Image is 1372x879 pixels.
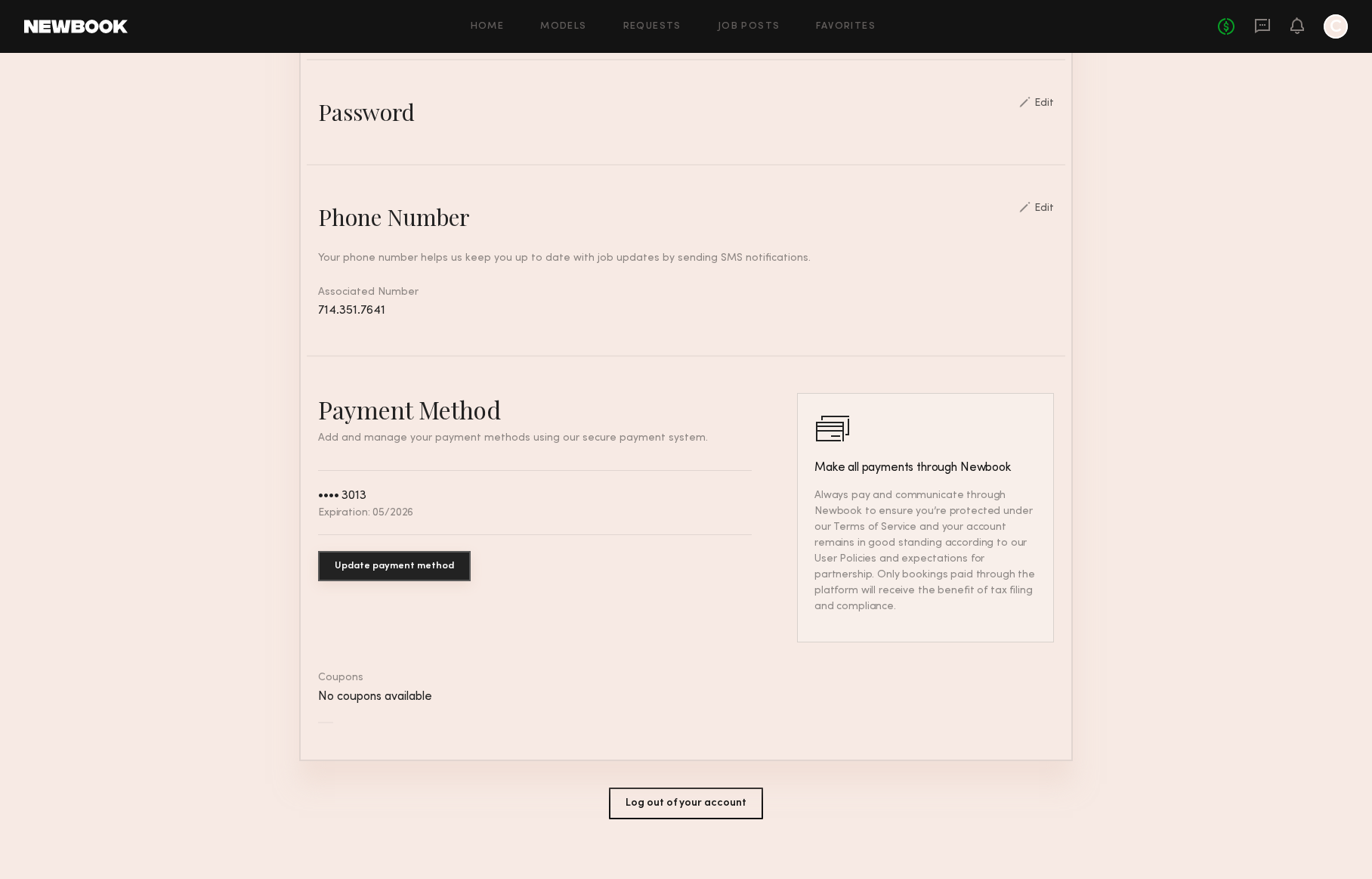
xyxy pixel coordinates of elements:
a: Models [540,22,586,32]
button: Update payment method [318,551,471,581]
div: Edit [1034,98,1054,109]
span: 714.351.7641 [318,305,385,317]
a: Requests [623,22,681,32]
a: C [1324,14,1348,39]
h2: Payment Method [318,393,752,426]
div: Phone Number [318,202,470,232]
h3: Make all payments through Newbook [814,459,1037,477]
div: Associated Number [318,284,1054,319]
button: Log out of your account [609,788,763,819]
div: Password [318,97,415,127]
a: Favorites [816,22,876,32]
div: Expiration: 05/2026 [318,508,413,518]
a: Home [471,22,505,32]
div: •••• 3013 [318,490,366,503]
div: Your phone number helps us keep you up to date with job updates by sending SMS notifications. [318,250,1054,266]
div: No coupons available [318,691,1054,704]
div: Coupons [318,673,1054,683]
p: Add and manage your payment methods using our secure payment system. [318,433,752,444]
p: Always pay and communicate through Newbook to ensure you’re protected under our Terms of Service ... [814,487,1037,614]
a: Job Posts [718,22,780,32]
div: Edit [1034,203,1054,214]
